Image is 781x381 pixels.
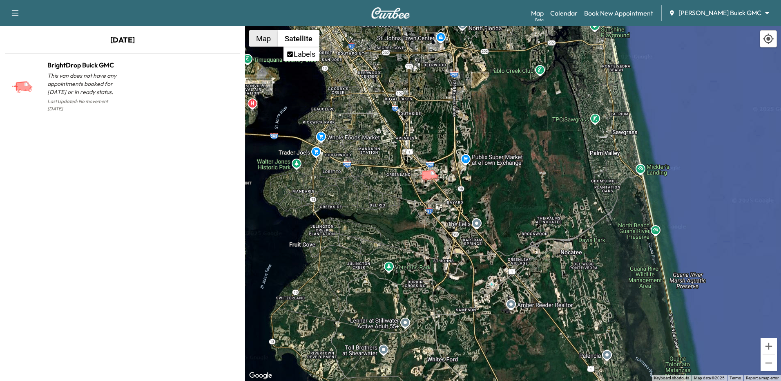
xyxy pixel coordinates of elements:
[371,7,410,19] img: Curbee Logo
[418,161,446,175] gmp-advanced-marker: BrightDrop Buick GMC
[531,8,544,18] a: MapBeta
[284,47,319,61] li: Labels
[535,17,544,23] div: Beta
[247,370,274,381] a: Open this area in Google Maps (opens a new window)
[550,8,578,18] a: Calendar
[730,376,741,380] a: Terms (opens in new tab)
[249,30,278,47] button: Show street map
[47,60,123,70] h1: BrightDrop Buick GMC
[746,376,779,380] a: Report a map error
[294,50,315,58] label: Labels
[761,355,777,371] button: Zoom out
[278,30,319,47] button: Show satellite imagery
[761,338,777,354] button: Zoom in
[247,370,274,381] img: Google
[283,47,319,61] ul: Show satellite imagery
[584,8,653,18] a: Book New Appointment
[694,376,725,380] span: Map data ©2025
[760,30,777,47] div: Recenter map
[654,375,689,381] button: Keyboard shortcuts
[678,8,761,18] span: [PERSON_NAME] Buick GMC
[47,96,123,114] p: Last Updated: No movement [DATE]
[47,72,123,96] p: This van does not have any appointments booked for [DATE] or in ready status.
